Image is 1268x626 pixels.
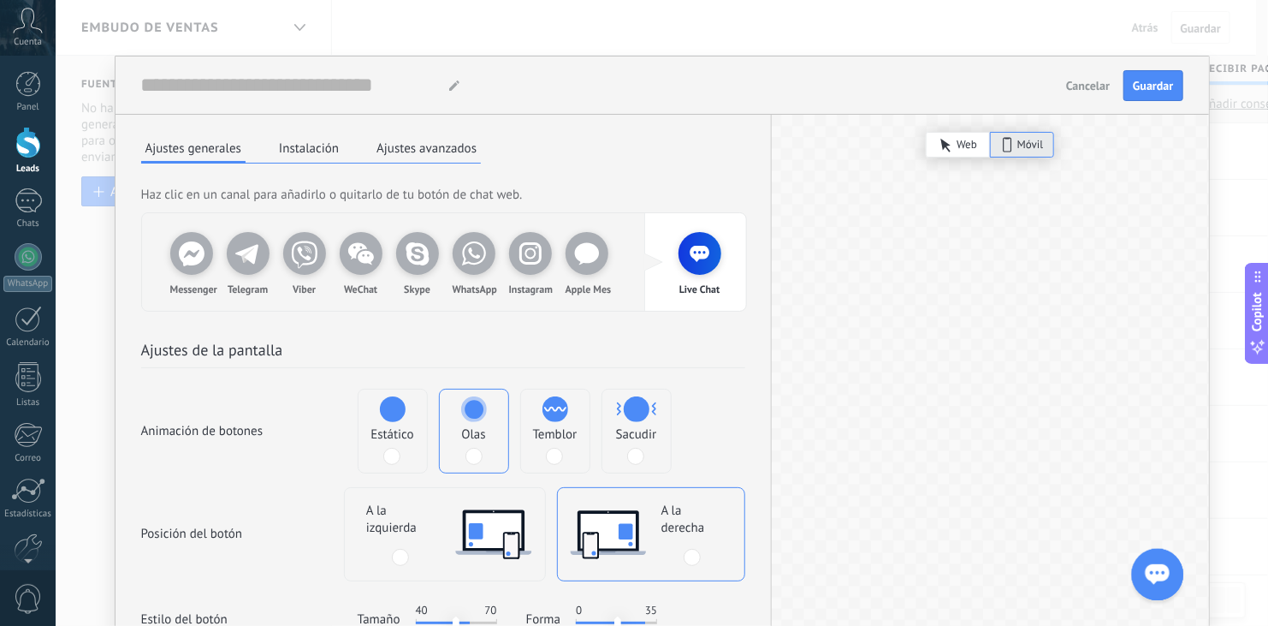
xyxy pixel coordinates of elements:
span: 35 [645,602,657,619]
div: Instagram [509,232,552,292]
h2: Haz clic en un canal para añadirlo o quitarlo de tu botón de chat web. [141,184,745,212]
span: Móvil [1017,136,1044,153]
span: Olas [461,426,485,444]
span: 40 [416,602,428,619]
span: 0 [576,602,582,619]
span: Instagram [509,283,552,296]
span: Copilot [1249,292,1266,331]
span: WeChat [340,283,382,296]
button: Ajustes avanzados [372,135,481,161]
div: Listas [3,397,53,408]
h2: Ajustes de la pantalla [141,339,745,368]
span: Apple Mes [566,283,608,296]
span: A la izquierda [366,503,434,537]
button: Instalación [275,135,343,161]
span: Viber [283,283,326,296]
span: Posición del botón [141,526,281,543]
div: WhatsApp [3,276,52,292]
div: Apple Mes [566,232,608,292]
div: Calendario [3,337,53,349]
div: Leads [3,164,53,175]
span: Skype [396,283,439,296]
div: Live Chat [678,232,721,292]
span: Sacudir [616,426,656,444]
span: Animación de botones [141,423,281,440]
button: Ajustes generales [141,135,246,164]
span: Guardar [1133,80,1173,92]
span: Telegram [227,283,270,296]
div: Estadísticas [3,509,53,520]
div: Chats [3,218,53,230]
span: Live Chat [678,283,721,296]
span: WhatsApp [453,283,495,296]
span: Cancelar [1066,80,1110,92]
div: WhatsApp [453,232,495,292]
div: Viber [283,232,326,292]
div: WeChat [340,232,382,292]
div: Skype [396,232,439,292]
span: Estático [370,426,413,444]
span: Web [957,136,977,153]
span: 70 [484,602,496,619]
div: Panel [3,102,53,113]
span: Messenger [170,283,213,296]
button: Cancelar [1058,73,1117,98]
span: Temblor [533,426,578,444]
span: Cuenta [14,37,42,48]
span: A la derecha [661,503,723,537]
button: Guardar [1123,70,1182,101]
div: Correo [3,453,53,464]
div: Messenger [170,232,213,292]
div: Telegram [227,232,270,292]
